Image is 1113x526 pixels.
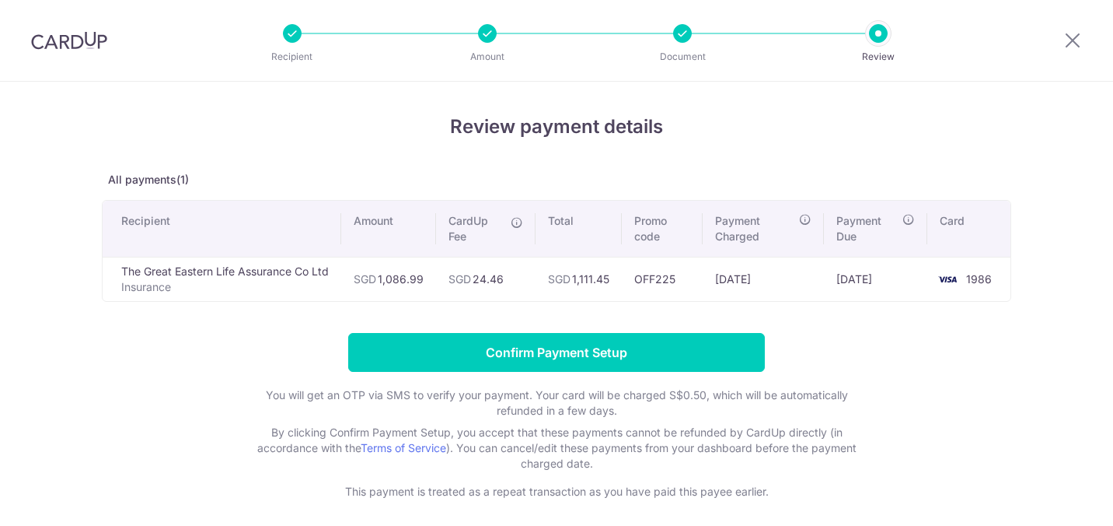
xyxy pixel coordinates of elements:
[622,257,703,301] td: OFF225
[102,113,1011,141] h4: Review payment details
[246,425,867,472] p: By clicking Confirm Payment Setup, you accept that these payments cannot be refunded by CardUp di...
[354,272,376,286] span: SGD
[715,213,794,244] span: Payment Charged
[836,213,898,244] span: Payment Due
[536,257,622,301] td: 1,111.45
[436,257,536,301] td: 24.46
[103,201,341,257] th: Recipient
[536,201,622,257] th: Total
[625,49,740,65] p: Document
[824,257,927,301] td: [DATE]
[927,201,1010,257] th: Card
[430,49,545,65] p: Amount
[121,279,329,295] p: Insurance
[235,49,350,65] p: Recipient
[821,49,936,65] p: Review
[246,484,867,500] p: This payment is treated as a repeat transaction as you have paid this payee earlier.
[246,387,867,419] p: You will get an OTP via SMS to verify your payment. Your card will be charged S$0.50, which will ...
[622,201,703,257] th: Promo code
[348,333,765,372] input: Confirm Payment Setup
[548,272,570,286] span: SGD
[966,272,992,286] span: 1986
[103,257,341,301] td: The Great Eastern Life Assurance Co Ltd
[703,257,824,301] td: [DATE]
[448,213,503,244] span: CardUp Fee
[361,441,446,454] a: Terms of Service
[102,172,1011,188] p: All payments(1)
[932,270,963,289] img: <span class="translation_missing" title="translation missing: en.account_steps.new_confirm_form.b...
[341,257,436,301] td: 1,086.99
[341,201,436,257] th: Amount
[31,31,107,50] img: CardUp
[448,272,471,286] span: SGD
